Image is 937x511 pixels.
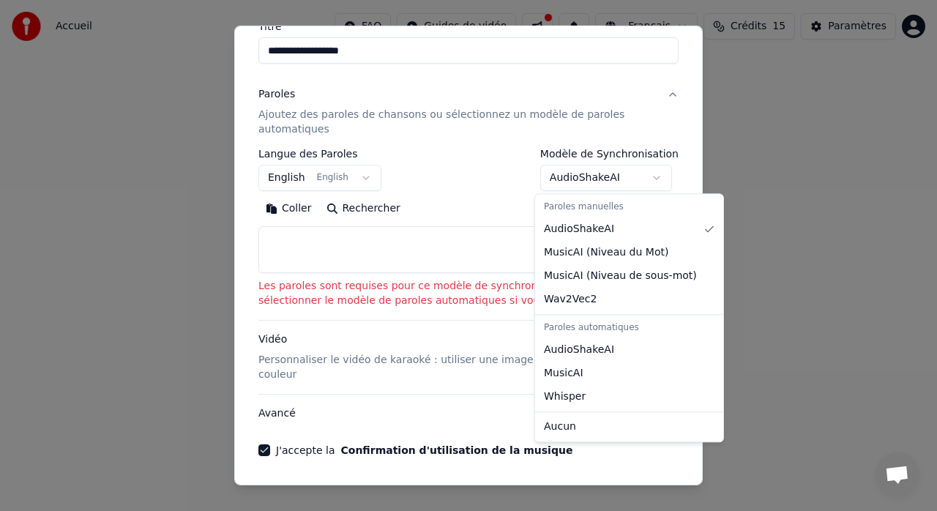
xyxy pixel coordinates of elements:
div: Paroles manuelles [538,197,720,217]
span: Aucun [544,419,576,434]
span: Whisper [544,389,586,404]
span: MusicAI ( Niveau de sous-mot ) [544,269,697,283]
div: Paroles automatiques [538,318,720,338]
span: AudioShakeAI [544,343,614,357]
span: MusicAI [544,366,583,381]
span: AudioShakeAI [544,222,614,236]
span: MusicAI ( Niveau du Mot ) [544,245,668,260]
span: Wav2Vec2 [544,292,597,307]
